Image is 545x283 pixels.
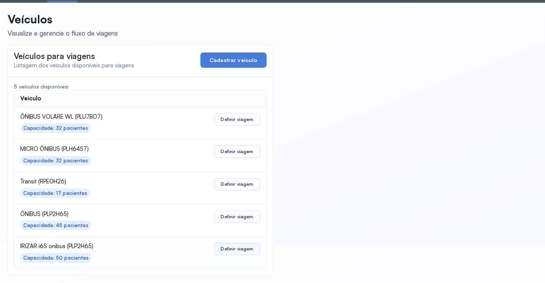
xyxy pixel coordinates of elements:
span: ÔNIBUS VOLARE WL (PLU7B07) [20,113,164,121]
div: Capacidade: 32 pacientes [23,125,88,131]
button: Cadastrar veículo [200,52,267,68]
div: Capacidade: 45 pacientes [23,222,88,229]
span: Veículos para viagens [14,51,95,61]
div: Capacidade: 50 pacientes [23,255,89,261]
p: Veículos [8,12,118,26]
div: Capacidade: 17 pacientes [23,190,87,196]
div: Visualize e gerencie o fluxo de viagens [8,29,118,37]
span: MICRO ÔNIBUS (PLH6457) [20,146,164,153]
div: Capacidade: 32 pacientes [23,157,88,164]
span: Listagem dos veículos disponíveis para viagens [14,62,134,69]
button: Definir viagem [214,211,260,223]
div: Veículo [20,95,41,102]
span: Transit (RPE0H26) [20,178,164,185]
button: Definir viagem [214,178,260,190]
button: Definir viagem [214,113,260,126]
button: Definir viagem [214,146,260,158]
span: IRIZAR i6S onibus (PLP2H65) [20,243,164,250]
button: Definir viagem [214,243,260,255]
div: 5 veículos disponíveis [14,83,267,90]
span: ÔNIBUS (PLP2H65) [20,211,164,218]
